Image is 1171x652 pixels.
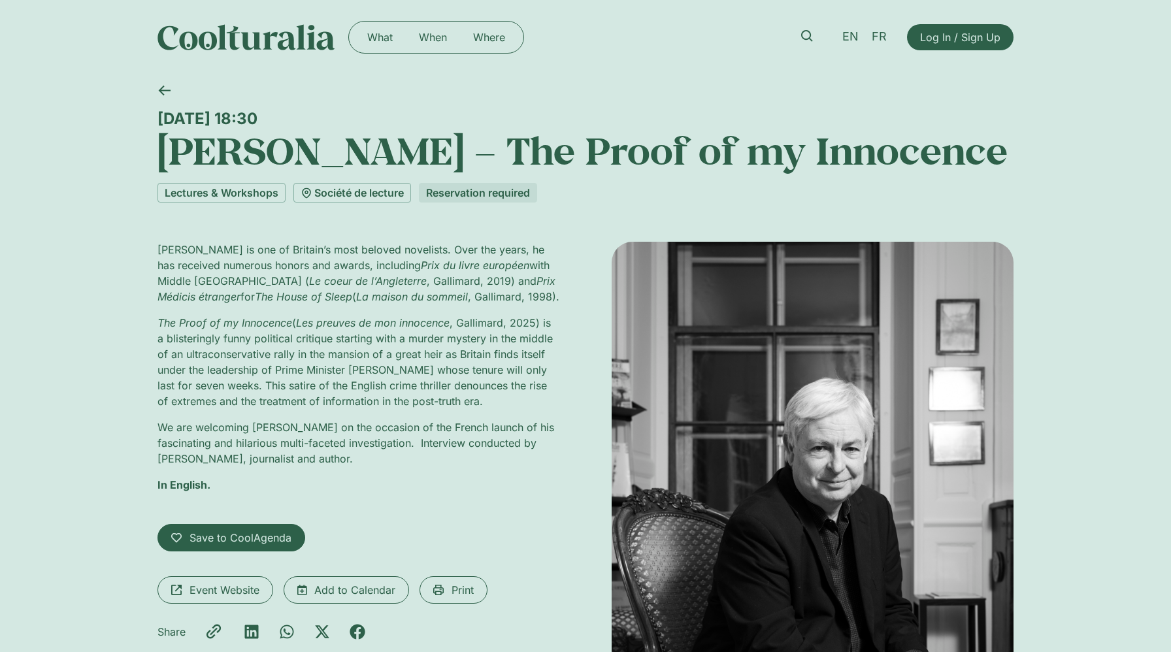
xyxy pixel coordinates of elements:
div: [DATE] 18:30 [157,109,1014,128]
a: EN [836,27,865,46]
a: When [406,27,460,48]
span: Print [452,582,474,598]
span: Add to Calendar [314,582,395,598]
span: Save to CoolAgenda [190,530,291,546]
nav: Menu [354,27,518,48]
a: FR [865,27,893,46]
a: Log In / Sign Up [907,24,1014,50]
p: [PERSON_NAME] is one of Britain’s most beloved novelists. Over the years, he has received numerou... [157,242,559,304]
a: Print [420,576,487,604]
div: Share on x-twitter [314,624,330,640]
strong: In English. [157,478,210,491]
p: Share [157,624,186,640]
div: Share on whatsapp [279,624,295,640]
a: Event Website [157,576,273,604]
div: Share on linkedin [244,624,259,640]
h1: [PERSON_NAME] – The Proof of my Innocence [157,128,1014,172]
p: ( , Gallimard, 2025) is a blisteringly funny political critique starting with a murder mystery in... [157,315,559,409]
span: Log In / Sign Up [920,29,1000,45]
span: EN [842,30,859,44]
a: Société de lecture [293,183,411,203]
div: Share on facebook [350,624,365,640]
em: Les preuves de mon innocence [296,316,450,329]
a: Where [460,27,518,48]
em: Prix du livre européen [421,259,529,272]
a: What [354,27,406,48]
span: Event Website [190,582,259,598]
em: La maison du sommeil [356,290,468,303]
a: Save to CoolAgenda [157,524,305,551]
div: Reservation required [419,183,537,203]
a: Add to Calendar [284,576,409,604]
p: We are welcoming [PERSON_NAME] on the occasion of the French launch of his fascinating and hilari... [157,419,559,466]
em: The House of Sleep [255,290,352,303]
em: Le coeur de l’Angleterre [309,274,427,287]
em: The Proof of my Innocence [157,316,292,329]
a: Lectures & Workshops [157,183,286,203]
span: FR [872,30,887,44]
